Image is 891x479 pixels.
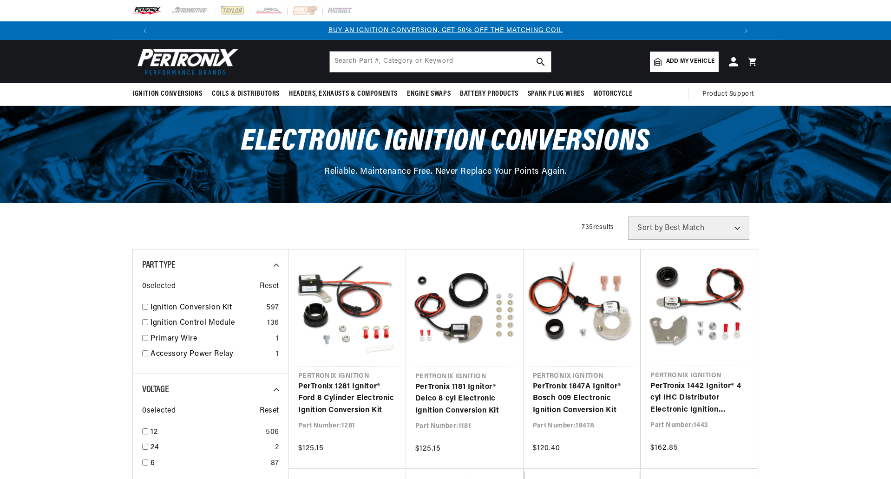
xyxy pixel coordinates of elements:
[271,458,279,470] div: 87
[628,217,749,240] select: Sort by
[460,89,518,99] span: Battery Products
[151,458,267,470] a: 6
[132,83,207,105] summary: Ignition Conversions
[151,427,262,439] a: 12
[260,405,279,417] span: Reset
[533,381,631,417] a: PerTronix 1847A Ignitor® Bosch 009 Electronic Ignition Conversion Kit
[151,442,271,454] a: 24
[650,381,748,416] a: PerTronix 1442 Ignitor® 4 cyl IHC Distributor Electronic Ignition Conversion Kit
[402,83,455,105] summary: Engine Swaps
[289,89,398,99] span: Headers, Exhausts & Components
[142,385,169,394] span: Voltage
[582,224,614,231] span: 735 results
[650,52,719,72] a: Add my vehicle
[637,224,663,232] span: Sort by
[132,89,203,99] span: Ignition Conversions
[328,27,563,34] a: BUY AN IGNITION CONVERSION, GET 50% OFF THE MATCHING COIL
[151,302,262,314] a: Ignition Conversion Kit
[523,83,589,105] summary: Spark Plug Wires
[207,83,284,105] summary: Coils & Distributors
[666,57,714,66] span: Add my vehicle
[276,333,279,345] div: 1
[266,427,279,439] div: 506
[330,52,551,72] input: Search Part #, Category or Keyword
[267,317,279,329] div: 136
[266,302,279,314] div: 597
[589,83,637,105] summary: Motorcycle
[275,442,279,454] div: 2
[407,89,451,99] span: Engine Swaps
[132,46,239,78] img: Pertronix
[154,26,737,36] div: Announcement
[324,168,567,176] span: Reliable. Maintenance Free. Never Replace Your Points Again.
[136,21,154,40] button: Translation missing: en.sections.announcements.previous_announcement
[151,317,263,329] a: Ignition Control Module
[415,381,514,417] a: PerTronix 1181 Ignitor® Delco 8 cyl Electronic Ignition Conversion Kit
[528,89,584,99] span: Spark Plug Wires
[151,348,272,361] a: Accessory Power Relay
[593,89,632,99] span: Motorcycle
[151,333,272,345] a: Primary Wire
[276,348,279,361] div: 1
[154,26,737,36] div: 1 of 3
[284,83,402,105] summary: Headers, Exhausts & Components
[737,21,755,40] button: Translation missing: en.sections.announcements.next_announcement
[109,21,782,40] slideshow-component: Translation missing: en.sections.announcements.announcement_bar
[142,405,176,417] span: 0 selected
[455,83,523,105] summary: Battery Products
[142,261,175,270] span: Part Type
[702,83,759,105] summary: Product Support
[260,281,279,293] span: Reset
[212,89,280,99] span: Coils & Distributors
[241,127,650,157] span: Electronic Ignition Conversions
[531,52,551,72] button: search button
[142,281,176,293] span: 0 selected
[702,89,754,99] span: Product Support
[298,381,397,417] a: PerTronix 1281 Ignitor® Ford 8 Cylinder Electronic Ignition Conversion Kit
